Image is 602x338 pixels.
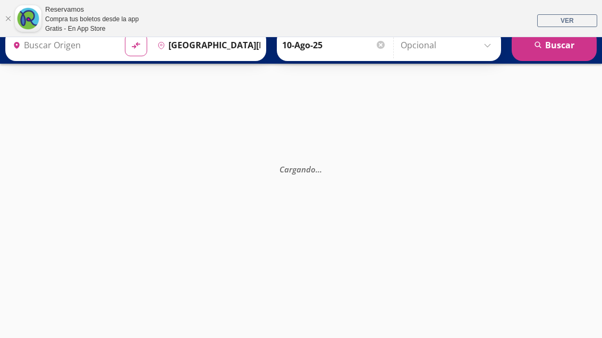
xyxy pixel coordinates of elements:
[279,163,322,174] em: Cargando
[512,29,597,61] button: Buscar
[561,17,574,24] span: VER
[316,163,318,174] span: .
[45,24,139,33] div: Gratis - En App Store
[282,32,386,58] input: Elegir Fecha
[320,163,322,174] span: .
[5,15,11,22] a: Cerrar
[45,4,139,15] div: Reservamos
[9,32,116,58] input: Buscar Origen
[318,163,320,174] span: .
[153,32,261,58] input: Buscar Destino
[537,14,597,27] a: VER
[45,14,139,24] div: Compra tus boletos desde la app
[401,32,496,58] input: Opcional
